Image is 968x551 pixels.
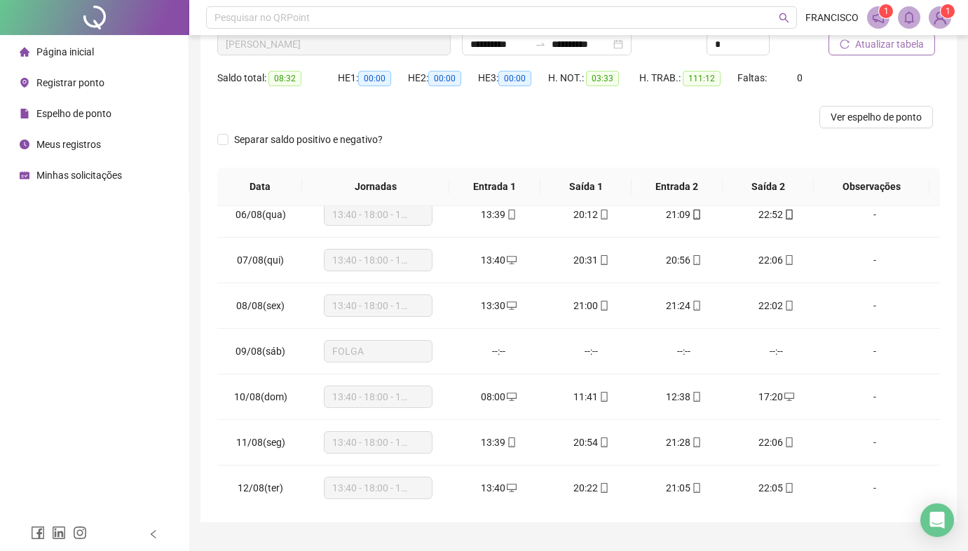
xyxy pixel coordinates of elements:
span: 13:40 - 18:00 - 19:00 - 22:00 [332,386,424,407]
span: 00:00 [358,71,391,86]
span: 12/08(ter) [238,482,283,494]
div: 21:24 [648,298,718,313]
span: 07/08(qui) [237,254,284,266]
span: mobile [783,255,794,265]
div: 13:30 [463,298,533,313]
span: desktop [505,483,517,493]
span: swap-right [535,39,546,50]
div: 13:40 [463,252,533,268]
span: 13:40 - 18:00 - 19:00 - 22:00 [332,204,424,225]
span: 0 [797,72,803,83]
span: FRANCISCO [805,10,859,25]
span: 111:12 [683,71,721,86]
div: 11:41 [556,389,626,404]
span: Ver espelho de ponto [831,109,922,125]
div: 13:40 [463,480,533,496]
span: FOLGA [332,341,424,362]
span: mobile [505,437,517,447]
span: desktop [505,255,517,265]
span: mobile [598,301,609,311]
span: mobile [598,483,609,493]
span: Separar saldo positivo e negativo? [229,132,388,147]
th: Saída 2 [723,168,814,206]
span: notification [872,11,885,24]
div: --:-- [556,343,626,359]
div: 17:20 [741,389,811,404]
div: 21:28 [648,435,718,450]
span: mobile [690,210,702,219]
span: schedule [20,170,29,180]
span: instagram [73,526,87,540]
span: 1 [946,6,950,16]
span: Atualizar tabela [855,36,924,52]
div: - [833,435,916,450]
span: mobile [783,437,794,447]
span: search [779,13,789,23]
div: 22:06 [741,252,811,268]
span: 13:40 - 18:00 - 19:00 - 22:00 [332,250,424,271]
span: 11/08(seg) [236,437,285,448]
span: mobile [690,392,702,402]
span: linkedin [52,526,66,540]
span: home [20,47,29,57]
img: 88472 [929,7,950,28]
div: 22:06 [741,435,811,450]
div: HE 1: [338,70,408,86]
div: Saldo total: [217,70,338,86]
span: to [535,39,546,50]
span: Registrar ponto [36,77,104,88]
div: - [833,480,916,496]
div: HE 2: [408,70,478,86]
div: - [833,252,916,268]
div: --:-- [648,343,718,359]
div: 20:54 [556,435,626,450]
div: HE 3: [478,70,548,86]
span: mobile [783,483,794,493]
th: Entrada 1 [449,168,540,206]
div: 20:22 [556,480,626,496]
span: FRANCISCO KAIO SANTOS OLIVEIRA [226,34,442,55]
div: 13:39 [463,207,533,222]
div: H. NOT.: [548,70,639,86]
span: Faltas: [737,72,769,83]
div: 20:56 [648,252,718,268]
span: clock-circle [20,140,29,149]
button: Ver espelho de ponto [819,106,933,128]
span: Espelho de ponto [36,108,111,119]
div: 20:12 [556,207,626,222]
span: bell [903,11,915,24]
span: left [149,529,158,539]
div: - [833,343,916,359]
span: desktop [783,392,794,402]
span: mobile [783,210,794,219]
div: --:-- [741,343,811,359]
div: 21:00 [556,298,626,313]
th: Observações [814,168,929,206]
span: mobile [690,301,702,311]
span: 00:00 [498,71,531,86]
span: reload [840,39,850,49]
span: mobile [598,392,609,402]
span: 08/08(sex) [236,300,285,311]
span: mobile [598,210,609,219]
span: 00:00 [428,71,461,86]
span: environment [20,78,29,88]
div: Open Intercom Messenger [920,503,954,537]
div: - [833,298,916,313]
div: - [833,207,916,222]
span: facebook [31,526,45,540]
div: 22:52 [741,207,811,222]
span: mobile [598,255,609,265]
div: 21:09 [648,207,718,222]
div: 21:05 [648,480,718,496]
th: Saída 1 [540,168,632,206]
span: Observações [825,179,918,194]
div: 20:31 [556,252,626,268]
span: 10/08(dom) [234,391,287,402]
span: 09/08(sáb) [236,346,285,357]
span: 13:40 - 18:00 - 19:00 - 22:00 [332,295,424,316]
span: 13:40 - 18:00 - 19:00 - 22:00 [332,477,424,498]
span: mobile [505,210,517,219]
span: 06/08(qua) [236,209,286,220]
span: mobile [690,255,702,265]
